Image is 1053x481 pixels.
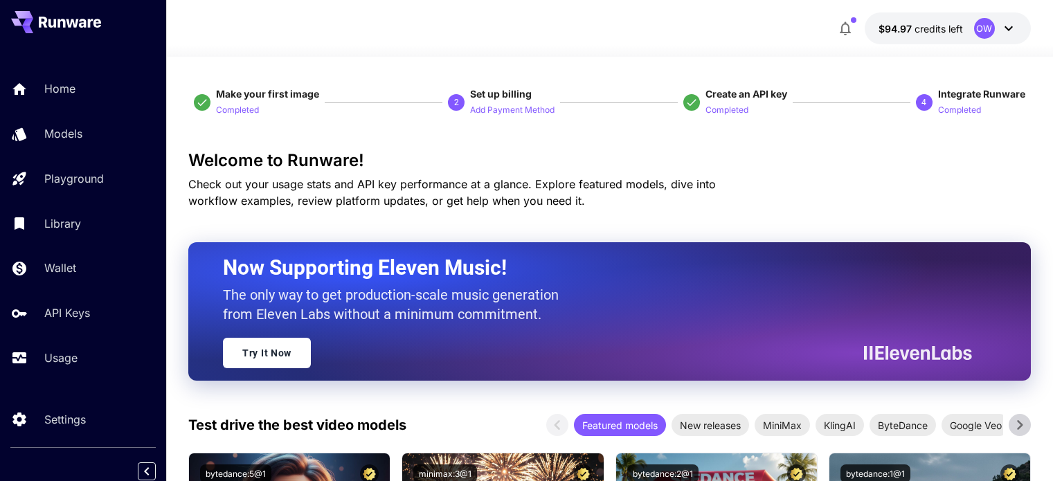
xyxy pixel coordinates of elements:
[915,23,963,35] span: credits left
[138,462,156,480] button: Collapse sidebar
[755,418,810,433] span: MiniMax
[470,104,555,117] p: Add Payment Method
[188,415,406,435] p: Test drive the best video models
[705,101,748,118] button: Completed
[216,104,259,117] p: Completed
[705,88,787,100] span: Create an API key
[44,80,75,97] p: Home
[921,96,926,109] p: 4
[223,255,962,281] h2: Now Supporting Eleven Music!
[188,151,1031,170] h3: Welcome to Runware!
[44,215,81,232] p: Library
[188,177,716,208] span: Check out your usage stats and API key performance at a glance. Explore featured models, dive int...
[44,305,90,321] p: API Keys
[870,418,936,433] span: ByteDance
[938,88,1025,100] span: Integrate Runware
[470,101,555,118] button: Add Payment Method
[816,414,864,436] div: KlingAI
[216,88,319,100] span: Make your first image
[942,418,1010,433] span: Google Veo
[879,23,915,35] span: $94.97
[223,338,311,368] a: Try It Now
[44,411,86,428] p: Settings
[672,418,749,433] span: New releases
[470,88,532,100] span: Set up billing
[216,101,259,118] button: Completed
[865,12,1031,44] button: $94.97464OW
[938,101,981,118] button: Completed
[938,104,981,117] p: Completed
[44,125,82,142] p: Models
[942,414,1010,436] div: Google Veo
[870,414,936,436] div: ByteDance
[574,414,666,436] div: Featured models
[574,418,666,433] span: Featured models
[223,285,569,324] p: The only way to get production-scale music generation from Eleven Labs without a minimum commitment.
[816,418,864,433] span: KlingAI
[974,18,995,39] div: OW
[879,21,963,36] div: $94.97464
[755,414,810,436] div: MiniMax
[454,96,459,109] p: 2
[672,414,749,436] div: New releases
[705,104,748,117] p: Completed
[44,350,78,366] p: Usage
[44,170,104,187] p: Playground
[44,260,76,276] p: Wallet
